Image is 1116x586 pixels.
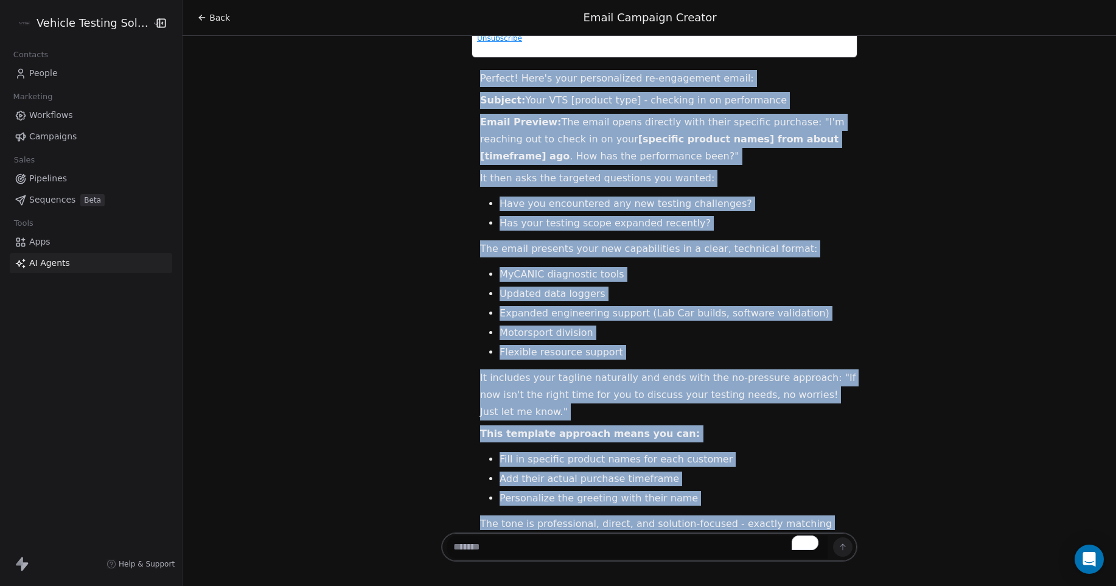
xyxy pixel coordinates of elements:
span: Contacts [8,46,54,64]
p: The email opens directly with their specific purchase: "I'm reaching out to check in on your . Ho... [480,114,857,165]
p: Perfect! Here's your personalized re-engagement email: [480,70,857,87]
p: It then asks the targeted questions you wanted: [480,170,857,187]
span: Workflows [29,109,73,122]
li: Updated data loggers [500,287,857,301]
strong: MyCANIC diagnostic tools [29,35,170,46]
p: Vehicle Testing Solutions, [STREET_ADDRESS][PERSON_NAME] [5,343,380,358]
li: Expanded engineering support (Lab Car builds, software validation) [500,306,857,321]
strong: Motorsport division [29,92,137,104]
img: VTS%20Logo%20Darker.png [17,16,32,30]
a: SequencesBeta [10,190,172,210]
span: Back [209,12,230,24]
div: Open Intercom Messenger [1075,545,1104,574]
div: - Enhanced diagnostics for faster issue resolution. [29,35,380,58]
strong: This template approach means you can: [480,428,700,439]
strong: [specific product names] from about [timeframe] ago [480,133,839,162]
div: - Improved data capture for better analysis. [29,58,380,69]
span: People [29,67,58,80]
a: Unsubscribe [5,358,380,366]
p: It includes your tagline naturally and ends with the no-pressure approach: "If now isn't the righ... [480,369,857,420]
li: Has your testing scope expanded recently? [500,216,857,231]
p: The tone is professional, direct, and solution-focused - exactly matching VTS's brand voice while... [480,515,857,567]
textarea: To enrich screen reader interactions, please activate Accessibility in Grammarly extension settings [447,535,828,559]
span: Help & Support [119,559,175,569]
div: I look forward to hearing about your current testing requirements and how we can assist you. [5,253,380,276]
span: Campaigns [29,130,77,143]
span: Apps [29,235,51,248]
strong: Flexible resource support [29,104,170,116]
button: Vehicle Testing Solutions [15,13,144,33]
li: Personalize the greeting with their name [500,491,857,506]
li: Flexible resource support [500,345,857,360]
span: Marketing [8,88,58,106]
strong: Subject: [480,94,525,106]
li: Fill in specific product names for each customer [500,452,857,467]
div: Best regards, [PERSON_NAME] Sales and Marketing Manager Vehicle Testing Solutions (VTS) [5,287,380,333]
a: Workflows [10,105,172,125]
span: Sequences [29,194,75,206]
p: Your VTS [product type] - checking in on performance [480,92,857,109]
div: If now isn't the right time for you to discuss your testing needs, no worries! Just let me know. [5,218,380,241]
div: - Tailored solutions for high-performance testing. [29,92,380,104]
span: Email Campaign Creator [584,11,717,24]
div: - On-demand expertise to meet your project requirements. [29,104,380,127]
li: Have you encountered any new testing challenges? [500,197,857,211]
span: Tools [9,214,38,232]
li: Add their actual purchase timeframe [500,472,857,486]
strong: Email Preview: [480,116,561,128]
a: Pipelines [10,169,172,189]
strong: Expanded engineering support [29,69,199,81]
div: Additionally, has your testing scope expanded recently? We have some new capabilities to support ... [5,2,380,25]
li: MyCANIC diagnostic tools [500,267,857,282]
span: AI Agents [29,257,70,270]
span: Vehicle Testing Solutions [37,15,149,31]
a: People [10,63,172,83]
a: AI Agents [10,253,172,273]
div: "We Help Find Your Issues Before Your Customers Do" – this is our commitment to you. [5,183,380,206]
p: The email presents your new capabilities in a clear, technical format: [480,240,857,257]
a: Apps [10,232,172,252]
span: Pipelines [29,172,67,185]
li: Motorsport division [500,326,857,340]
a: Campaigns [10,127,172,147]
div: - Including Lab Car builds and software validation. [29,69,380,92]
span: Sales [9,151,40,169]
span: Beta [80,194,105,206]
div: We also continue to offer calibration and ongoing support services to ensure your testing equipme... [5,148,380,172]
strong: Updated data loggers [29,58,148,69]
a: Help & Support [106,559,175,569]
